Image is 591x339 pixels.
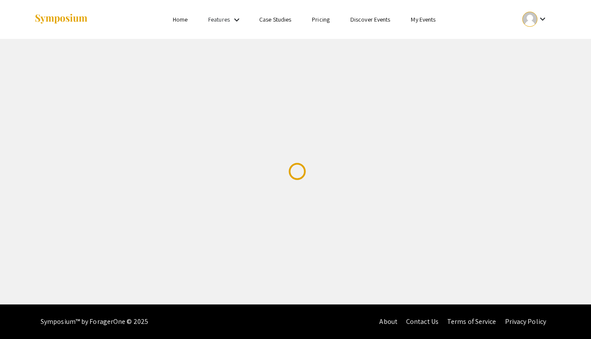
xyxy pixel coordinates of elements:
a: Privacy Policy [505,317,546,326]
a: About [379,317,397,326]
a: Features [208,16,230,23]
a: My Events [411,16,435,23]
a: Home [173,16,187,23]
a: Terms of Service [447,317,496,326]
a: Contact Us [406,317,438,326]
mat-icon: Expand account dropdown [537,14,548,24]
a: Pricing [312,16,330,23]
img: Symposium by ForagerOne [34,13,88,25]
a: Case Studies [259,16,291,23]
mat-icon: Expand Features list [232,15,242,25]
button: Expand account dropdown [513,10,557,29]
a: Discover Events [350,16,391,23]
div: Symposium™ by ForagerOne © 2025 [41,304,148,339]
